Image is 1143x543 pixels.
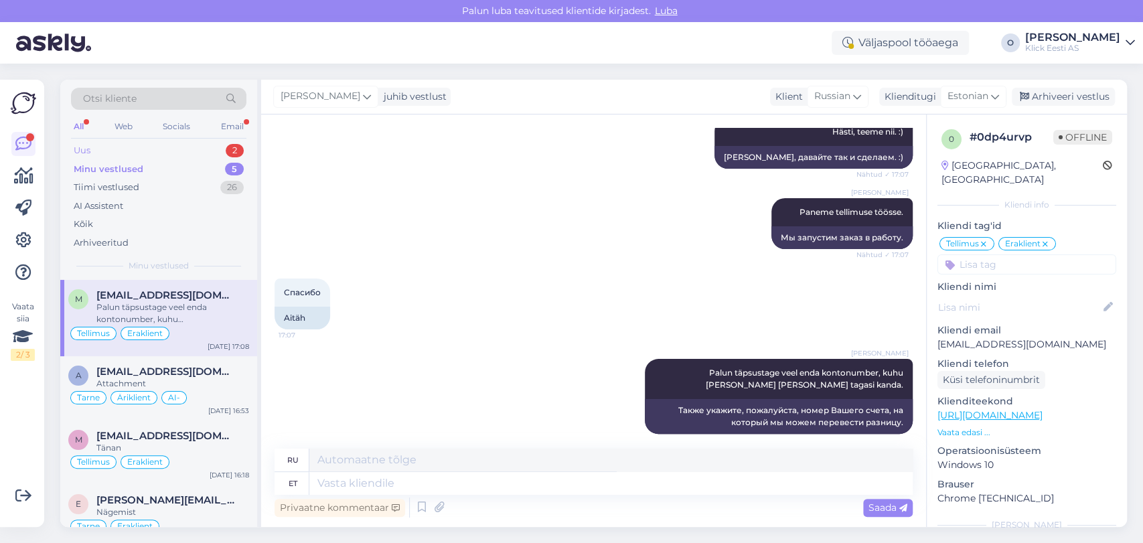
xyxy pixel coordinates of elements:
div: [GEOGRAPHIC_DATA], [GEOGRAPHIC_DATA] [941,159,1103,187]
input: Lisa tag [937,254,1116,275]
div: Väljaspool tööaega [832,31,969,55]
a: [PERSON_NAME]Klick Eesti AS [1025,32,1135,54]
img: Askly Logo [11,90,36,116]
span: Tellimus [946,240,979,248]
a: [URL][DOMAIN_NAME] [937,409,1043,421]
span: Nähtud ✓ 17:07 [856,169,909,179]
span: Eraklient [127,458,163,466]
span: Offline [1053,130,1112,145]
p: Chrome [TECHNICAL_ID] [937,491,1116,506]
span: Paneme tellimuse töösse. [799,207,903,217]
div: Email [218,118,246,135]
span: Hästi, teeme nii. :) [832,127,903,137]
div: 2 / 3 [11,349,35,361]
div: [PERSON_NAME] [1025,32,1120,43]
div: Aitäh [275,307,330,329]
div: Klienditugi [879,90,936,104]
span: a [76,370,82,380]
div: et [289,472,297,495]
div: [DATE] 16:18 [210,470,249,480]
span: Tarne [77,522,100,530]
div: O [1001,33,1020,52]
div: Vaata siia [11,301,35,361]
p: Vaata edasi ... [937,426,1116,439]
span: AI- [168,394,180,402]
span: Eraklient [127,329,163,337]
span: Minu vestlused [129,260,189,272]
span: 17:07 [279,330,329,340]
p: Kliendi nimi [937,280,1116,294]
div: juhib vestlust [378,90,447,104]
div: Web [112,118,135,135]
div: Klient [770,90,803,104]
div: All [71,118,86,135]
span: Eraklient [117,522,153,530]
p: Kliendi email [937,323,1116,337]
span: Спасибо [284,287,321,297]
span: Tellimus [77,458,110,466]
div: Küsi telefoninumbrit [937,371,1045,389]
div: Uus [74,144,90,157]
span: Luba [651,5,682,17]
div: Attachment [96,378,249,390]
span: e [76,499,81,509]
span: Otsi kliente [83,92,137,106]
span: [PERSON_NAME] [851,187,909,198]
div: Tiimi vestlused [74,181,139,194]
span: Tarne [77,394,100,402]
div: Nägemist [96,506,249,518]
div: [DATE] 16:53 [208,406,249,416]
div: Мы запустим заказ в работу. [771,226,913,249]
span: assetsflow25@gmail.com [96,366,236,378]
div: # 0dp4urvp [970,129,1053,145]
div: Klick Eesti AS [1025,43,1120,54]
span: Saada [868,501,907,514]
span: Eraklient [1005,240,1041,248]
div: Также укажите, пожалуйста, номер Вашего счета, на который мы можем перевести разницу. [645,399,913,434]
span: mutyk.r@gmail.com [96,289,236,301]
p: Kliendi telefon [937,357,1116,371]
input: Lisa nimi [938,300,1101,315]
p: Brauser [937,477,1116,491]
span: Estonian [947,89,988,104]
div: Arhiveeritud [74,236,129,250]
span: minaronja@gmail.com [96,430,236,442]
div: [PERSON_NAME], давайте так и сделаем. :) [714,146,913,169]
p: [EMAIL_ADDRESS][DOMAIN_NAME] [937,337,1116,352]
span: m [75,435,82,445]
p: Klienditeekond [937,394,1116,408]
div: Kõik [74,218,93,231]
span: m [75,294,82,304]
div: Tänan [96,442,249,454]
span: evgenia.pavlova@tkvg.ee [96,494,236,506]
div: [PERSON_NAME] [937,519,1116,531]
div: Privaatne kommentaar [275,499,405,517]
div: 2 [226,144,244,157]
div: Arhiveeri vestlus [1012,88,1115,106]
span: Palun täpsustage veel enda kontonumber, kuhu [PERSON_NAME] [PERSON_NAME] tagasi kanda. [706,368,905,390]
span: Russian [814,89,850,104]
span: Tellimus [77,329,110,337]
div: Minu vestlused [74,163,143,176]
span: Nähtud ✓ 17:07 [856,250,909,260]
p: Kliendi tag'id [937,219,1116,233]
div: [DATE] 17:08 [208,341,249,352]
span: Äriklient [117,394,151,402]
span: [PERSON_NAME] [851,348,909,358]
div: Socials [160,118,193,135]
div: Palun täpsustage veel enda kontonumber, kuhu [PERSON_NAME] [PERSON_NAME] tagasi kanda. [96,301,249,325]
div: ru [287,449,299,471]
div: Kliendi info [937,199,1116,211]
span: [PERSON_NAME] [281,89,360,104]
div: AI Assistent [74,200,123,213]
span: 17:08 [858,435,909,445]
p: Operatsioonisüsteem [937,444,1116,458]
div: 26 [220,181,244,194]
p: Windows 10 [937,458,1116,472]
span: 0 [949,134,954,144]
div: 5 [225,163,244,176]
